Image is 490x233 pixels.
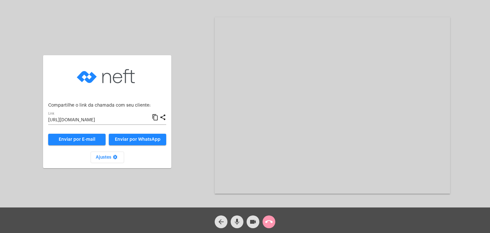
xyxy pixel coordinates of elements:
mat-icon: share [160,114,166,121]
mat-icon: videocam [249,218,257,226]
button: Enviar por WhatsApp [109,134,166,145]
mat-icon: settings [111,154,119,162]
img: logo-neft-novo-2.png [75,60,139,92]
button: Ajustes [91,152,124,163]
mat-icon: content_copy [152,114,159,121]
span: Enviar por E-mail [59,137,95,142]
span: Enviar por WhatsApp [115,137,160,142]
mat-icon: arrow_back [217,218,225,226]
p: Compartilhe o link da chamada com seu cliente: [48,103,166,108]
span: Ajustes [96,155,119,160]
a: Enviar por E-mail [48,134,106,145]
mat-icon: call_end [265,218,273,226]
mat-icon: mic [233,218,241,226]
